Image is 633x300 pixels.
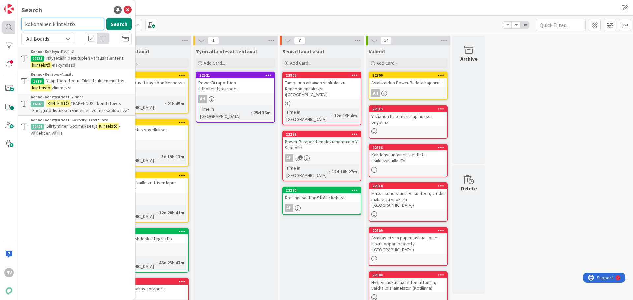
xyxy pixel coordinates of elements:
[31,117,132,123] div: Käsitelty - Ei toteuteta
[31,124,44,130] div: 22421
[283,78,361,99] div: Tampuurin aikainen sähkölasku Kennoon ennakoksi ([GEOGRAPHIC_DATA])
[282,131,361,181] a: 22272Power Bi raporttien dokumentaatio Y-SäätiölleAHTime in [GEOGRAPHIC_DATA]:12d 18h 27m
[369,89,447,97] div: AH
[110,229,188,243] div: 22278Y-Säätiö freshdesk integraatio
[502,22,511,28] span: 1x
[290,60,311,66] span: Add Card...
[369,272,447,278] div: 22808
[165,100,166,107] span: :
[34,3,36,8] div: 4
[283,204,361,212] div: AH
[286,132,361,137] div: 22272
[285,204,293,212] div: AH
[196,72,275,123] a: 22521PowerBi raporttien jatkokehitystarpeetAHTime in [GEOGRAPHIC_DATA]:25d 36m
[31,95,72,99] b: Kenno - Kehitysideat ›
[369,72,447,87] div: 22906Asiakkaiden Power Bi data hajonnut
[109,172,189,223] a: 22796Viestiä asiakkaille kriittisen lapun merkityksenNVTime in [GEOGRAPHIC_DATA]:12d 20h 41m
[372,73,447,78] div: 22906
[369,227,448,266] a: 22809Asiakas ei saa paperilaskua, jos e-laskusoppari päätetty ([GEOGRAPHIC_DATA])
[369,106,447,112] div: 22813
[369,144,448,177] a: 22816Kahdensuuntainen viestintä asukassivuilla (TA)
[31,49,132,55] div: Devissä
[369,150,447,165] div: Kahdensuuntainen viestintä asukassivuilla (TA)
[461,184,477,192] div: Delete
[21,5,42,15] div: Search
[113,173,188,178] div: 22796
[110,195,188,204] div: NV
[283,154,361,162] div: AH
[18,93,135,116] a: Kenno - Kehitysideat ›Yleinen14843KIINTEISTÖ/ RAKENNUS - kenttätoive: "Energiatodistuksen viimein...
[198,105,251,120] div: Time in [GEOGRAPHIC_DATA]
[113,229,188,234] div: 22278
[110,178,188,193] div: Viestiä asiakkaille kriittisen lapun merkityksen
[159,153,160,160] span: :
[252,109,272,116] div: 25d 36m
[26,35,49,42] span: All Boards
[282,187,361,215] a: 22270Kotilinnasäätiön Strålle kehitysAH
[110,229,188,234] div: 22278
[110,234,188,243] div: Y-Säätiö freshdesk integraatio
[196,72,274,78] div: 22521
[52,85,71,91] span: ylimmäksi
[110,120,188,140] div: 23022Viesti Tarkastus sovelluksen käytöstä
[369,228,447,254] div: 22809Asiakas ei saa paperilaskua, jos e-laskusoppari päätetty ([GEOGRAPHIC_DATA])
[294,37,305,44] span: 3
[31,71,132,77] div: Ylläpito
[156,259,157,266] span: :
[286,188,361,193] div: 22270
[31,117,72,122] b: Kenno - Kehitysideat ›
[52,62,75,68] span: -näkymässä
[285,154,293,162] div: AH
[31,84,52,91] mark: kiinteistö
[371,89,380,97] div: AH
[283,72,361,78] div: 22806
[31,56,44,62] div: 22735
[369,145,447,165] div: 22816Kahdensuuntainen viestintä asukassivuilla (TA)
[21,18,104,30] input: Search for title...
[110,120,188,125] div: 23022
[369,182,448,222] a: 22814Maksu kohdistunut vakuuteen, vaikka maksettu vuokraa ([GEOGRAPHIC_DATA])
[196,78,274,93] div: PowerBi raporttien jatkokehitystarpeet
[329,168,330,175] span: :
[372,184,447,188] div: 22814
[536,19,586,31] input: Quick Filter...
[110,72,188,78] div: 23041
[282,72,361,125] a: 22806Tampuurin aikainen sähkölasku Kennoon ennakoksi ([GEOGRAPHIC_DATA])Time in [GEOGRAPHIC_DATA]...
[112,150,159,164] div: Time in [GEOGRAPHIC_DATA]
[285,164,329,179] div: Time in [GEOGRAPHIC_DATA]
[369,106,447,126] div: 22813Y-säätiön hakemusrajapinnassa ongelma
[113,279,188,284] div: 22277
[46,78,126,84] span: Ylläpitoentiteetit: Tilalistauksen muutos,
[286,73,361,78] div: 22806
[369,48,385,55] span: Valmiit
[18,47,135,70] a: Kenno - Kehitys ›Devissä22735Näytetään pesutupien varauskalenteritkiinteistö-näkymässä
[110,285,188,299] div: Y-Säätiö tyhjäkäyttöraportti kirjanpitoon
[157,259,186,266] div: 46d 23h 47m
[369,189,447,209] div: Maksu kohdistunut vakuuteen, vaikka maksettu vuokraa ([GEOGRAPHIC_DATA])
[110,279,188,285] div: 22277
[196,72,274,93] div: 22521PowerBi raporttien jatkokehitystarpeet
[283,72,361,99] div: 22806Tampuurin aikainen sähkölasku Kennoon ennakoksi ([GEOGRAPHIC_DATA])
[31,72,61,77] b: Kenno - Kehitys ›
[251,109,252,116] span: :
[283,131,361,152] div: 22272Power Bi raporttien dokumentaatio Y-Säätiölle
[372,145,447,150] div: 22816
[369,112,447,126] div: Y-säätiön hakemusrajapinnassa ongelma
[113,120,188,125] div: 23022
[372,273,447,277] div: 22808
[369,228,447,233] div: 22809
[369,183,447,189] div: 22814
[31,62,52,68] mark: kiinteistö
[110,78,188,87] div: Markkinointiluvat käyttöön Kennossa
[369,278,447,292] div: Hyvityslaskut jää lähtemättömiin, vaikka loisi aineiston (Kotilinna)
[109,228,189,273] a: 22278Y-Säätiö freshdesk integraatioNVTime in [GEOGRAPHIC_DATA]:46d 23h 47m
[283,131,361,137] div: 22272
[18,116,135,138] a: Kenno - Kehitysideat ›Käsitelty - Ei toteuteta22421Siirtyminen Sopimukset jaKiinteistö-välilehtie...
[369,78,447,87] div: Asiakkaiden Power Bi data hajonnut
[196,95,274,103] div: AH
[285,108,331,123] div: Time in [GEOGRAPHIC_DATA]
[31,94,132,100] div: Yleinen
[196,48,257,55] span: Työn alla olevat tehtävät
[156,209,157,216] span: :
[110,245,188,254] div: NV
